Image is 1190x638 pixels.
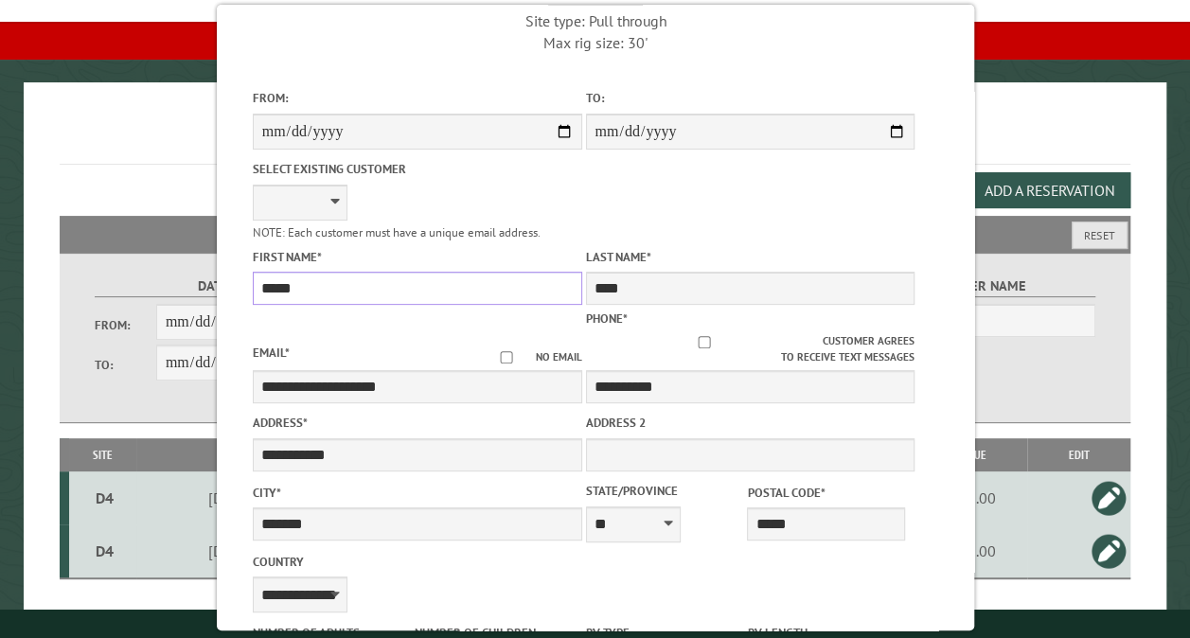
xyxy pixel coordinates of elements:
[585,414,915,432] label: Address 2
[60,216,1130,252] h2: Filters
[585,336,822,348] input: Customer agrees to receive text messages
[95,356,156,374] label: To:
[585,333,915,365] label: Customer agrees to receive text messages
[927,438,1027,471] th: Due
[1072,222,1128,249] button: Reset
[139,541,374,560] div: [DATE] - [DATE]
[139,488,374,507] div: [DATE] - [DATE]
[252,160,581,178] label: Select existing customer
[927,524,1027,578] td: $0.00
[252,553,581,571] label: Country
[136,438,377,471] th: Dates
[747,484,905,502] label: Postal Code
[585,89,915,107] label: To:
[431,10,760,31] div: Site type: Pull through
[585,248,915,266] label: Last Name
[585,310,627,327] label: Phone
[252,248,581,266] label: First Name
[927,471,1027,524] td: $0.00
[60,113,1130,165] h1: Reservations
[77,541,133,560] div: D4
[252,414,581,432] label: Address
[252,89,581,107] label: From:
[252,345,289,361] label: Email
[69,438,136,471] th: Site
[585,482,743,500] label: State/Province
[477,349,581,365] label: No email
[1027,438,1130,471] th: Edit
[968,172,1130,208] button: Add a Reservation
[477,351,535,363] input: No email
[252,484,581,502] label: City
[77,488,133,507] div: D4
[252,224,540,240] small: NOTE: Each customer must have a unique email address.
[95,275,340,297] label: Dates
[431,32,760,53] div: Max rig size: 30'
[95,316,156,334] label: From:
